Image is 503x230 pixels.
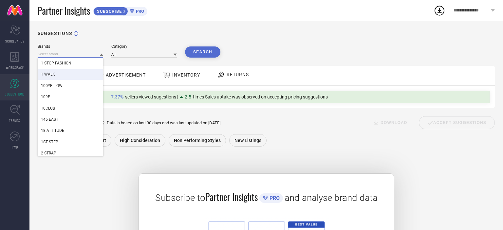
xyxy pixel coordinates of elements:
[12,145,18,150] span: FWD
[41,83,63,88] span: 100YELLOW
[434,5,445,16] div: Open download list
[38,51,103,58] input: Select brand
[234,138,261,143] span: New Listings
[38,44,103,49] div: Brands
[125,94,178,99] span: sellers viewed sugestions |
[111,94,123,99] span: 7.37%
[285,192,378,203] span: and analyse brand data
[155,192,205,203] span: Subscribe to
[41,140,58,144] span: 1ST STEP
[193,94,328,99] span: times Sales uptake was observed on accepting pricing suggestions
[185,46,220,58] button: Search
[41,128,64,133] span: 18 ATTITUDE
[174,138,221,143] span: Non Performing Styles
[5,39,25,44] span: SCORECARDS
[38,91,103,102] div: 109F
[172,72,200,78] span: INVENTORY
[94,9,123,14] span: SUBSCRIBE
[268,195,280,201] span: PRO
[41,72,55,77] span: 1 WALK
[205,190,258,203] span: Partner Insights
[41,151,56,155] span: 2 STRAP
[185,94,191,99] span: 2.5
[38,4,90,17] span: Partner Insights
[38,114,103,125] div: 145 EAST
[38,58,103,69] div: 1 STOP FASHION
[134,9,144,14] span: PRO
[227,72,249,77] span: RETURNS
[419,116,495,129] div: Accept Suggestions
[41,61,71,65] span: 1 STOP FASHION
[108,93,331,101] div: Percentage of sellers who have viewed suggestions for the current Insight Type
[6,65,24,70] span: WORKSPACE
[106,72,146,78] span: ADVERTISEMENT
[111,44,177,49] div: Category
[38,31,72,36] h1: SUGGESTIONS
[38,103,103,114] div: 10CLUB
[41,117,58,122] span: 145 EAST
[38,125,103,136] div: 18 ATTITUDE
[38,80,103,91] div: 100YELLOW
[41,106,55,111] span: 10CLUB
[9,118,20,123] span: TRENDS
[38,136,103,148] div: 1ST STEP
[38,148,103,159] div: 2 STRAP
[5,92,25,97] span: SUGGESTIONS
[41,95,50,99] span: 109F
[107,120,221,125] span: Data is based on last 30 days and was last updated on [DATE] .
[120,138,160,143] span: High Consideration
[93,5,147,16] a: SUBSCRIBEPRO
[38,69,103,80] div: 1 WALK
